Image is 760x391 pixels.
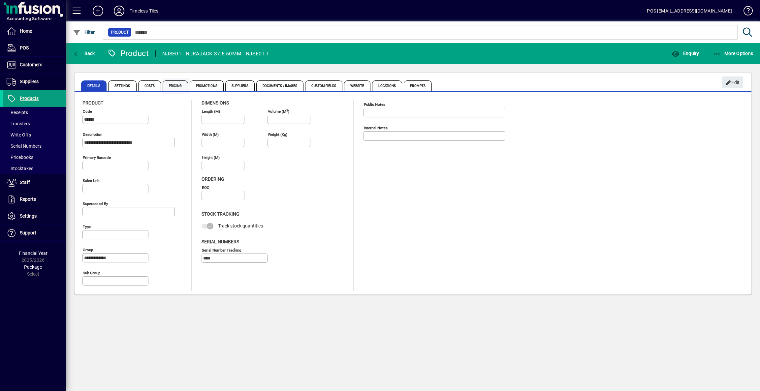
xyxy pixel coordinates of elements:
[3,140,66,152] a: Serial Numbers
[202,239,239,244] span: Serial Numbers
[256,80,304,91] span: Documents / Images
[305,80,342,91] span: Custom Fields
[20,62,42,67] span: Customers
[83,225,91,229] mat-label: Type
[66,47,102,59] app-page-header-button: Back
[202,100,229,105] span: Dimensions
[20,196,36,202] span: Reports
[83,132,102,137] mat-label: Description
[19,251,47,256] span: Financial Year
[7,155,33,160] span: Pricebooks
[3,74,66,90] a: Suppliers
[268,109,289,114] mat-label: Volume (m )
[71,26,97,38] button: Filter
[647,6,732,16] div: POS [EMAIL_ADDRESS][DOMAIN_NAME]
[286,108,288,112] sup: 3
[344,80,371,91] span: Website
[107,48,149,59] div: Product
[130,6,158,16] div: Timeless Tiles
[225,80,255,91] span: Suppliers
[20,45,29,50] span: POS
[163,80,188,91] span: Pricing
[364,102,385,107] mat-label: Public Notes
[202,248,241,252] mat-label: Serial Number tracking
[109,5,130,17] button: Profile
[3,174,66,191] a: Staff
[3,129,66,140] a: Write Offs
[3,163,66,174] a: Stocktakes
[71,47,97,59] button: Back
[202,185,209,190] mat-label: EOQ
[20,213,37,219] span: Settings
[218,223,263,228] span: Track stock quantities
[20,96,39,101] span: Products
[83,178,100,183] mat-label: Sales unit
[372,80,402,91] span: Locations
[24,264,42,270] span: Package
[3,191,66,208] a: Reports
[7,143,42,149] span: Serial Numbers
[3,225,66,241] a: Support
[7,121,30,126] span: Transfers
[7,132,31,137] span: Write Offs
[672,51,699,56] span: Enquiry
[73,51,95,56] span: Back
[7,166,33,171] span: Stocktakes
[7,110,28,115] span: Receipts
[190,80,224,91] span: Promotions
[3,40,66,56] a: POS
[20,230,36,235] span: Support
[3,57,66,73] a: Customers
[713,51,753,56] span: More Options
[722,76,743,88] button: Edit
[138,80,161,91] span: Costs
[81,80,107,91] span: Details
[83,271,100,275] mat-label: Sub group
[83,248,93,252] mat-label: Group
[83,201,108,206] mat-label: Superseded by
[202,211,239,217] span: Stock Tracking
[670,47,701,59] button: Enquiry
[3,152,66,163] a: Pricebooks
[3,118,66,129] a: Transfers
[20,79,39,84] span: Suppliers
[202,155,220,160] mat-label: Height (m)
[712,47,755,59] button: More Options
[739,1,752,23] a: Knowledge Base
[83,155,111,160] mat-label: Primary barcode
[73,30,95,35] span: Filter
[3,107,66,118] a: Receipts
[20,28,32,34] span: Home
[3,23,66,40] a: Home
[268,132,287,137] mat-label: Weight (Kg)
[202,132,219,137] mat-label: Width (m)
[202,109,220,114] mat-label: Length (m)
[82,100,103,105] span: Product
[404,80,432,91] span: Prompts
[83,109,92,114] mat-label: Code
[111,29,129,36] span: Product
[20,180,30,185] span: Staff
[108,80,137,91] span: Settings
[202,176,224,182] span: Ordering
[87,5,109,17] button: Add
[364,126,388,130] mat-label: Internal Notes
[3,208,66,225] a: Settings
[162,48,269,59] div: NJSE01 - NURAJACK 37.5-50MM - NJSE01-T
[726,77,740,88] span: Edit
